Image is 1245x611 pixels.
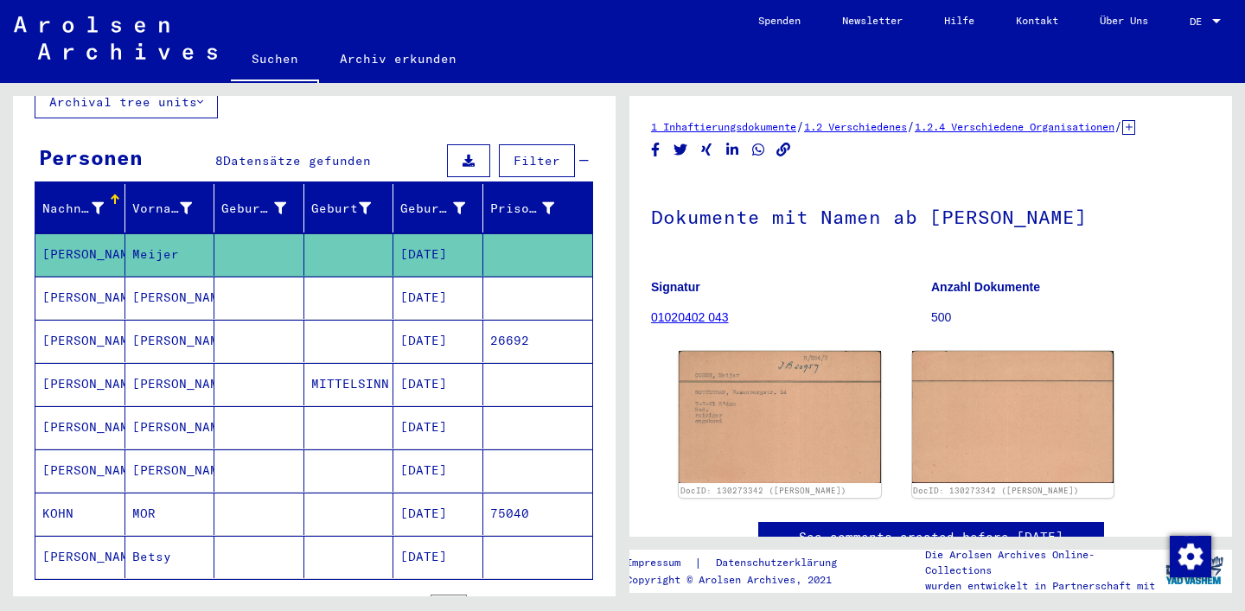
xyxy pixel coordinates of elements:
a: 1.2 Verschiedenes [804,120,907,133]
span: / [1114,118,1122,134]
a: Datenschutzerklärung [702,554,858,572]
mat-cell: [PERSON_NAME] [125,277,215,319]
a: Suchen [231,38,319,83]
mat-cell: 26692 [483,320,593,362]
a: 1 Inhaftierungsdokumente [651,120,796,133]
button: Share on LinkedIn [724,139,742,161]
div: Geburtsdatum [400,200,465,218]
button: Share on Facebook [647,139,665,161]
div: Geburtsdatum [400,194,487,222]
mat-cell: [PERSON_NAME] [35,277,125,319]
button: Share on Twitter [672,139,690,161]
b: Anzahl Dokumente [931,280,1040,294]
a: 01020402 043 [651,310,729,324]
mat-cell: MITTELSINN [304,363,394,405]
mat-header-cell: Prisoner # [483,184,593,232]
mat-cell: [PERSON_NAME] [35,449,125,492]
mat-cell: [PERSON_NAME] [125,320,215,362]
button: Archival tree units [35,86,218,118]
div: Nachname [42,194,125,222]
mat-header-cell: Geburt‏ [304,184,394,232]
mat-cell: [DATE] [393,406,483,449]
div: Geburt‏ [311,194,393,222]
mat-cell: [DATE] [393,536,483,578]
span: / [907,118,915,134]
img: yv_logo.png [1162,549,1227,592]
img: Arolsen_neg.svg [14,16,217,60]
button: Share on Xing [698,139,716,161]
mat-cell: 75040 [483,493,593,535]
div: | [626,554,858,572]
mat-cell: [PERSON_NAME] [125,449,215,492]
img: 002.jpg [912,351,1114,483]
p: wurden entwickelt in Partnerschaft mit [925,578,1157,594]
span: / [796,118,804,134]
a: Archiv erkunden [319,38,477,80]
mat-cell: MOR [125,493,215,535]
mat-cell: Meijer [125,233,215,276]
mat-cell: [PERSON_NAME] [35,406,125,449]
span: 8 [215,153,223,169]
mat-cell: [PERSON_NAME] [35,536,125,578]
b: Signatur [651,280,700,294]
div: Personen [39,142,143,173]
a: DocID: 130273342 ([PERSON_NAME]) [913,486,1079,495]
span: Filter [514,153,560,169]
mat-cell: KOHN [35,493,125,535]
mat-header-cell: Nachname [35,184,125,232]
mat-cell: [PERSON_NAME] [35,320,125,362]
a: DocID: 130273342 ([PERSON_NAME]) [680,486,846,495]
mat-header-cell: Vorname [125,184,215,232]
img: 001.jpg [679,351,881,483]
div: Prisoner # [490,194,577,222]
div: Geburtsname [221,200,286,218]
mat-cell: [DATE] [393,449,483,492]
button: Filter [499,144,575,177]
mat-cell: [DATE] [393,277,483,319]
div: Prisoner # [490,200,555,218]
div: Geburt‏ [311,200,372,218]
p: Copyright © Arolsen Archives, 2021 [626,572,858,588]
mat-header-cell: Geburtsname [214,184,304,232]
a: See comments created before [DATE] [799,528,1063,546]
h1: Dokumente mit Namen ab [PERSON_NAME] [651,177,1210,253]
p: Die Arolsen Archives Online-Collections [925,547,1157,578]
mat-header-cell: Geburtsdatum [393,184,483,232]
div: Vorname [132,200,193,218]
mat-cell: [DATE] [393,493,483,535]
a: 1.2.4 Verschiedene Organisationen [915,120,1114,133]
div: Nachname [42,200,104,218]
div: Geburtsname [221,194,308,222]
span: DE [1190,16,1209,28]
p: 500 [931,309,1210,327]
button: Copy link [775,139,793,161]
button: Share on WhatsApp [750,139,768,161]
mat-cell: [PERSON_NAME] [125,406,215,449]
span: Datensätze gefunden [223,153,371,169]
mat-cell: [DATE] [393,363,483,405]
mat-cell: [PERSON_NAME] [125,363,215,405]
mat-cell: [DATE] [393,233,483,276]
mat-cell: Betsy [125,536,215,578]
mat-cell: [PERSON_NAME] [35,363,125,405]
img: Zustimmung ändern [1170,536,1211,577]
a: Impressum [626,554,694,572]
mat-cell: [DATE] [393,320,483,362]
div: Vorname [132,194,214,222]
mat-cell: [PERSON_NAME] [35,233,125,276]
